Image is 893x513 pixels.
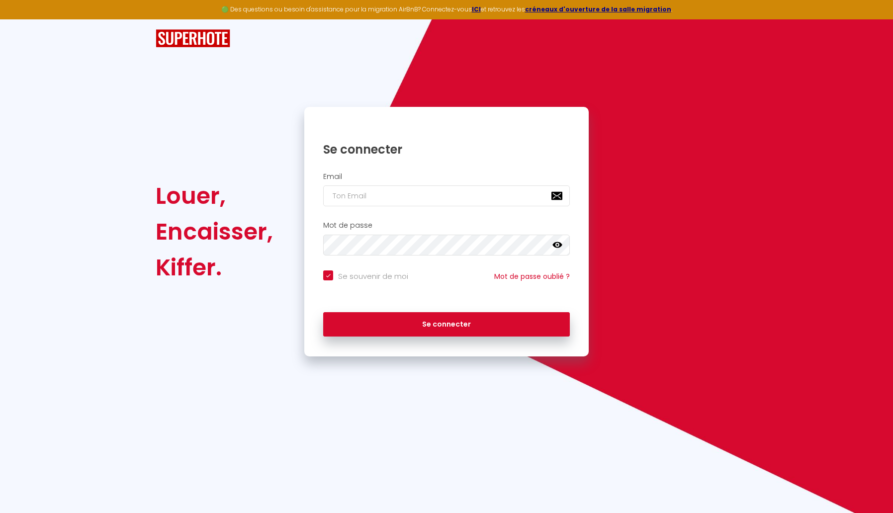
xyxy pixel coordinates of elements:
[323,221,570,230] h2: Mot de passe
[156,178,273,214] div: Louer,
[156,214,273,250] div: Encaisser,
[156,250,273,285] div: Kiffer.
[323,312,570,337] button: Se connecter
[525,5,671,13] a: créneaux d'ouverture de la salle migration
[323,185,570,206] input: Ton Email
[472,5,481,13] a: ICI
[156,29,230,48] img: SuperHote logo
[323,142,570,157] h1: Se connecter
[494,271,570,281] a: Mot de passe oublié ?
[323,172,570,181] h2: Email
